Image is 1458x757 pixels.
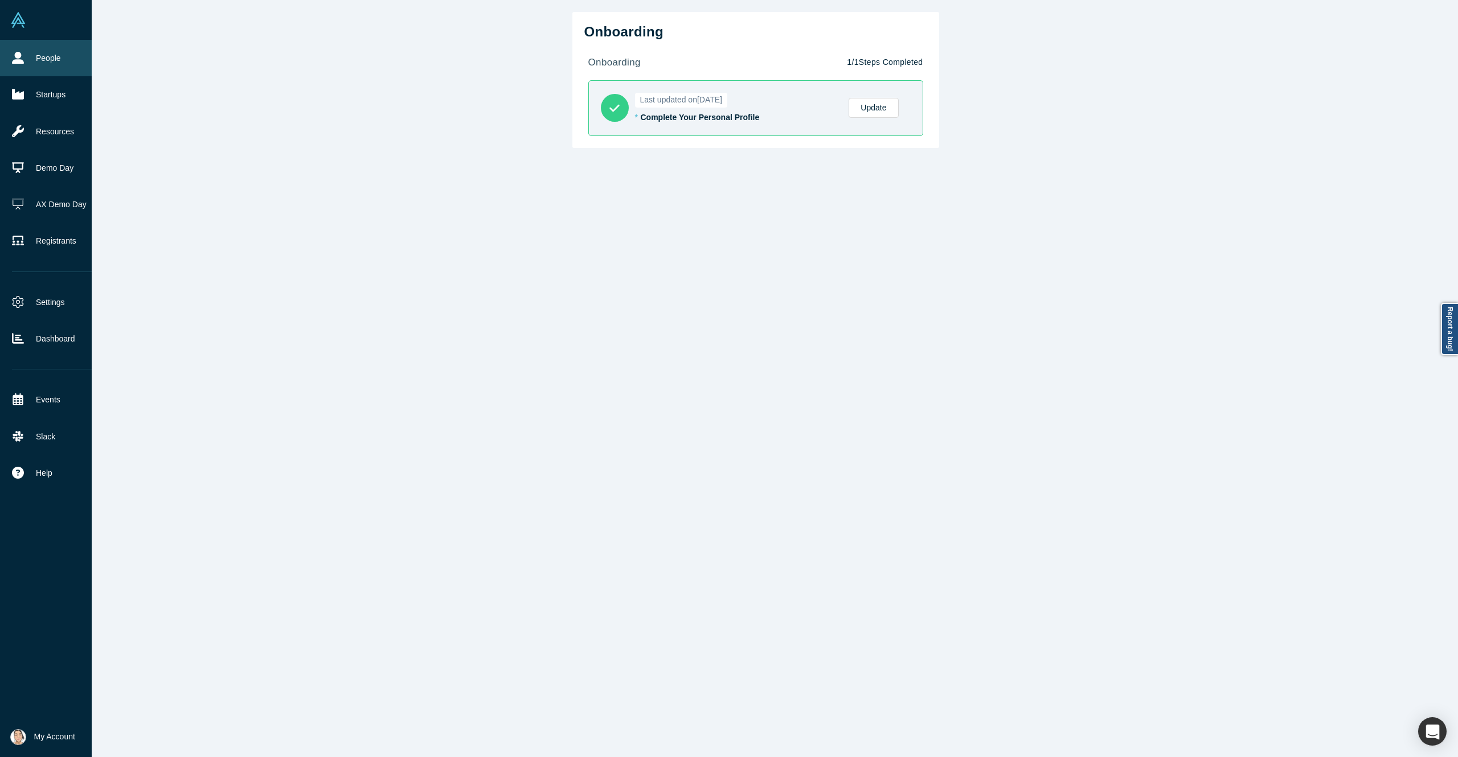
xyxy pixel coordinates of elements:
[635,93,728,108] span: Last updated on [DATE]
[36,467,52,479] span: Help
[10,12,26,28] img: Alchemist Vault Logo
[588,57,641,68] strong: onboarding
[847,56,923,68] p: 1 / 1 Steps Completed
[10,729,75,745] button: My Account
[10,729,26,745] img: Natasha Lowery's Account
[641,112,837,124] div: Complete Your Personal Profile
[1441,303,1458,355] a: Report a bug!
[34,731,75,743] span: My Account
[849,98,898,118] a: Update
[584,24,927,40] h2: Onboarding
